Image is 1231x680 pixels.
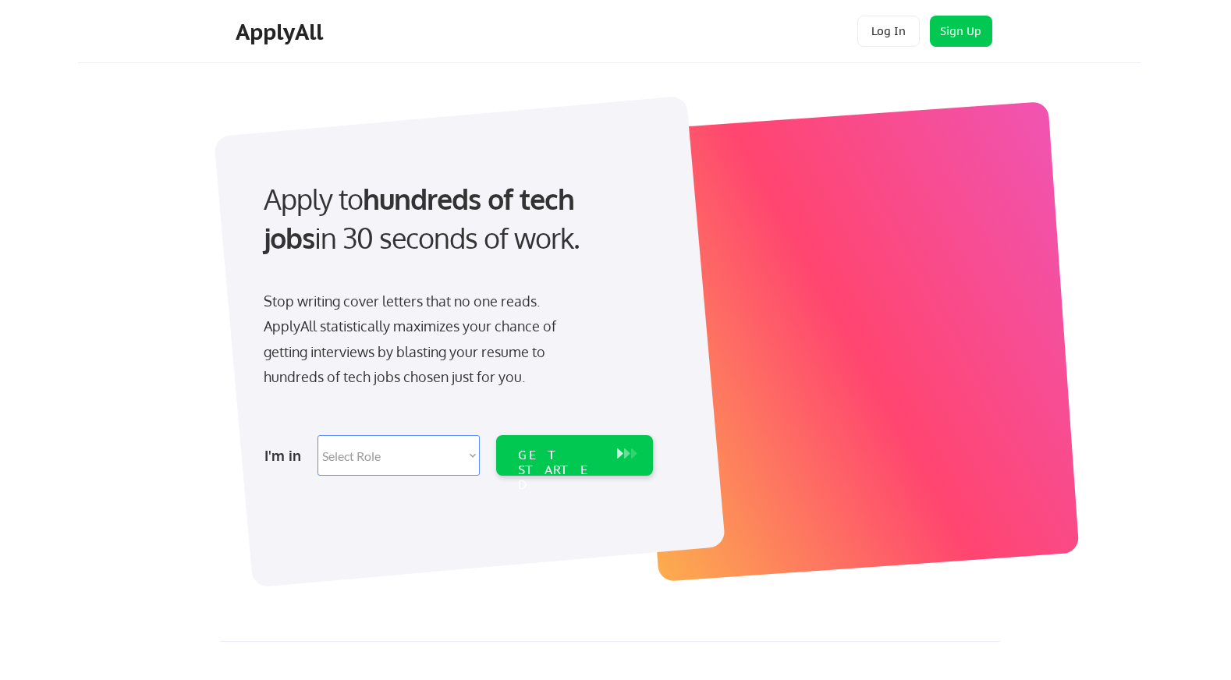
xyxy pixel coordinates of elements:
[264,289,584,390] div: Stop writing cover letters that no one reads. ApplyAll statistically maximizes your chance of get...
[930,16,992,47] button: Sign Up
[264,443,308,468] div: I'm in
[264,179,647,258] div: Apply to in 30 seconds of work.
[857,16,920,47] button: Log In
[264,181,581,255] strong: hundreds of tech jobs
[236,19,328,45] div: ApplyAll
[518,448,601,493] div: GET STARTED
